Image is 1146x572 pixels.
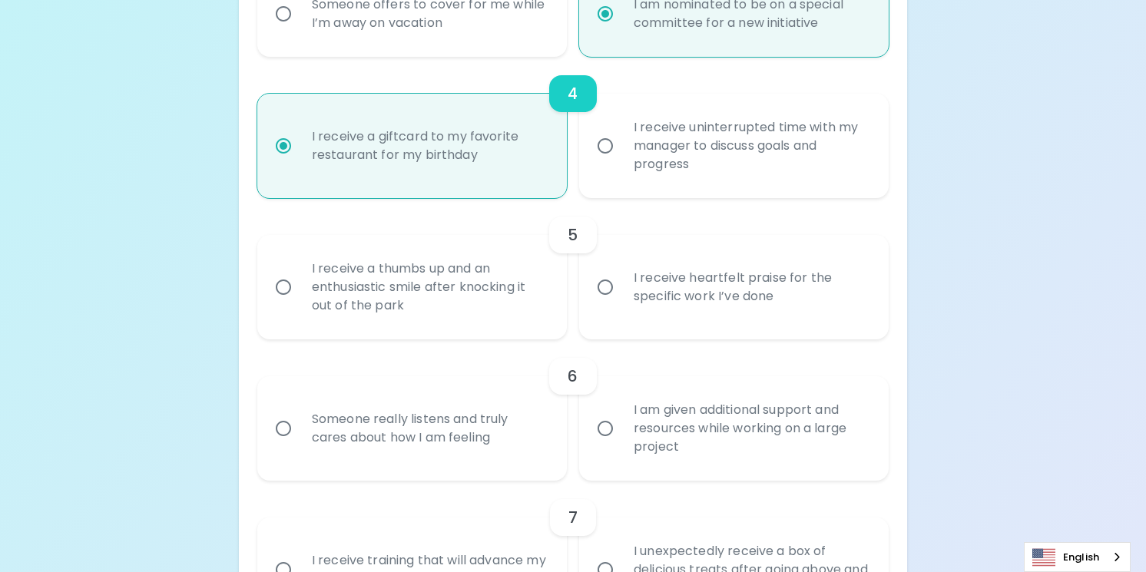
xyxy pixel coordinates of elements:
[257,198,889,339] div: choice-group-check
[621,250,880,324] div: I receive heartfelt praise for the specific work I’ve done
[1024,542,1131,572] div: Language
[621,382,880,474] div: I am given additional support and resources while working on a large project
[1024,542,1131,572] aside: Language selected: English
[568,223,578,247] h6: 5
[300,392,558,465] div: Someone really listens and truly cares about how I am feeling
[621,100,880,192] div: I receive uninterrupted time with my manager to discuss goals and progress
[568,364,578,388] h6: 6
[568,81,578,106] h6: 4
[257,57,889,198] div: choice-group-check
[1025,543,1130,571] a: English
[300,241,558,333] div: I receive a thumbs up and an enthusiastic smile after knocking it out of the park
[300,109,558,183] div: I receive a giftcard to my favorite restaurant for my birthday
[568,505,578,530] h6: 7
[257,339,889,481] div: choice-group-check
